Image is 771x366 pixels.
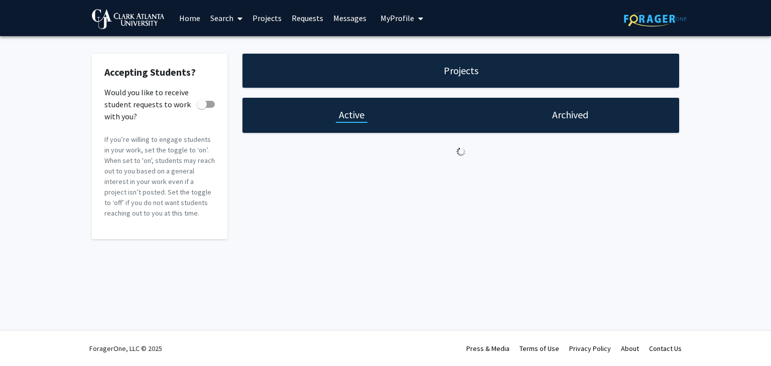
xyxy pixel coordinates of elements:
[92,9,164,29] img: Clark Atlanta University Logo
[205,1,247,36] a: Search
[328,1,371,36] a: Messages
[339,108,364,122] h1: Active
[380,13,414,23] span: My Profile
[649,344,682,353] a: Contact Us
[444,64,478,78] h1: Projects
[520,344,559,353] a: Terms of Use
[466,344,509,353] a: Press & Media
[104,134,215,219] p: If you’re willing to engage students in your work, set the toggle to ‘on’. When set to 'on', stud...
[8,321,43,358] iframe: Chat
[89,331,162,366] div: ForagerOne, LLC © 2025
[569,344,611,353] a: Privacy Policy
[247,1,287,36] a: Projects
[174,1,205,36] a: Home
[452,143,470,160] img: Loading
[104,86,193,122] span: Would you like to receive student requests to work with you?
[624,11,687,27] img: ForagerOne Logo
[552,108,588,122] h1: Archived
[104,66,215,78] h2: Accepting Students?
[287,1,328,36] a: Requests
[621,344,639,353] a: About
